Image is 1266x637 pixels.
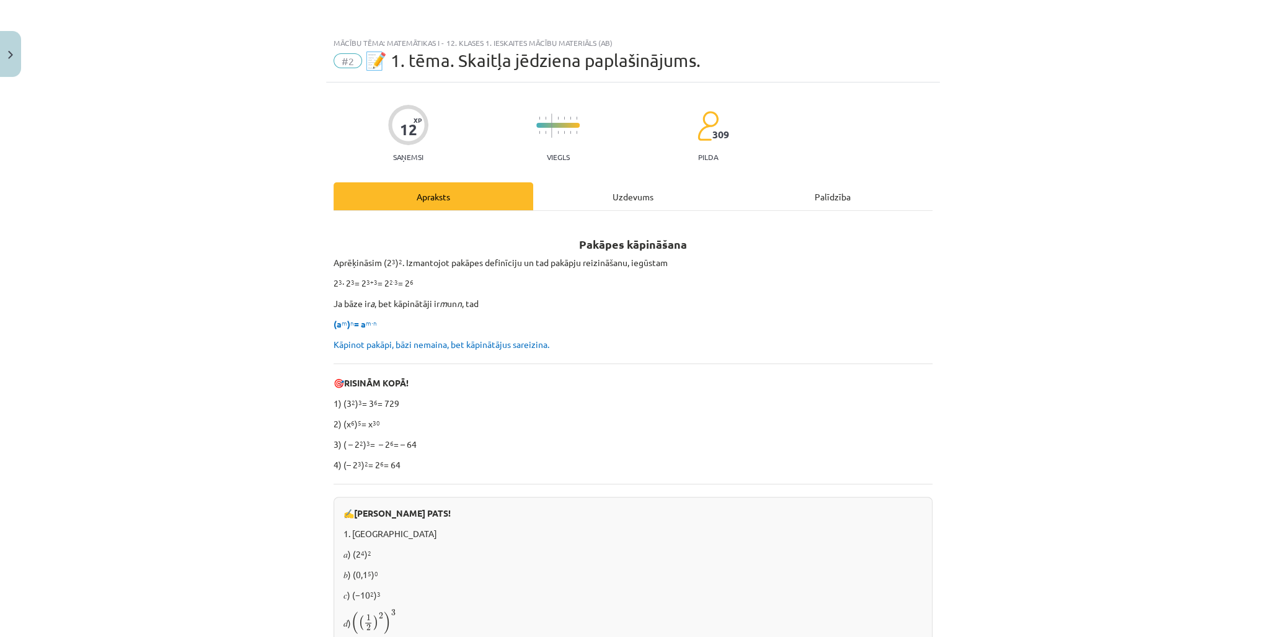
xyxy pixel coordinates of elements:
[733,182,932,210] div: Palīdzība
[576,131,577,134] img: icon-short-line-57e1e144782c952c97e751825c79c345078a6d821885a25fce030b3d8c18986b.svg
[334,458,932,471] p: 4) (– 2 ) = 2 = 64
[334,182,533,210] div: Apraksts
[366,625,371,631] span: 2
[557,117,559,120] img: icon-short-line-57e1e144782c952c97e751825c79c345078a6d821885a25fce030b3d8c18986b.svg
[557,131,559,134] img: icon-short-line-57e1e144782c952c97e751825c79c345078a6d821885a25fce030b3d8c18986b.svg
[343,609,923,635] p: 𝑑)
[564,131,565,134] img: icon-short-line-57e1e144782c952c97e751825c79c345078a6d821885a25fce030b3d8c18986b.svg
[351,277,355,287] sup: 3
[373,418,380,427] sup: 30
[334,277,932,290] p: 2 ∙ 2 = 2 = 2 = 2
[545,117,546,120] img: icon-short-line-57e1e144782c952c97e751825c79c345078a6d821885a25fce030b3d8c18986b.svg
[334,297,932,310] p: Ja bāze ir , bet kāpinātāji ir un , tad
[334,339,549,350] span: Kāpinot pakāpi, bāzi nemaina, bet kāpinātājus sareizina.
[368,569,371,578] sup: 5
[539,117,540,120] img: icon-short-line-57e1e144782c952c97e751825c79c345078a6d821885a25fce030b3d8c18986b.svg
[440,298,447,309] i: m
[334,438,932,451] p: 3) ( – 2 ) = – 2 = – 64
[576,117,577,120] img: icon-short-line-57e1e144782c952c97e751825c79c345078a6d821885a25fce030b3d8c18986b.svg
[334,318,377,329] strong: (a ) = a
[388,153,428,161] p: Saņemsi
[698,153,718,161] p: pilda
[343,568,923,581] p: 𝑏) (0,1 )
[414,117,422,123] span: XP
[383,612,391,634] span: )
[352,398,355,407] sup: 2
[370,298,374,309] i: a
[545,131,546,134] img: icon-short-line-57e1e144782c952c97e751825c79c345078a6d821885a25fce030b3d8c18986b.svg
[380,459,384,468] sup: 6
[343,548,923,561] p: 𝑎) (2 )
[358,418,361,427] sup: 5
[358,615,364,630] span: (
[366,277,378,287] sup: 3+3
[334,376,932,390] p: 🎯
[342,318,347,327] sup: m
[365,459,368,468] sup: 2
[368,548,371,558] sup: 2
[551,114,552,138] img: icon-long-line-d9ea69661e0d244f92f715978eff75569469978d946b2353a9bb055b3ed8787d.svg
[712,129,729,140] span: 309
[360,439,363,448] sup: 2
[334,53,362,68] span: #2
[343,507,923,520] p: ✍️
[366,439,370,448] sup: 3
[351,418,355,427] sup: 6
[390,439,394,448] sup: 6
[579,237,687,251] b: Pakāpes kāpināšana
[339,277,342,287] sup: 3
[570,131,571,134] img: icon-short-line-57e1e144782c952c97e751825c79c345078a6d821885a25fce030b3d8c18986b.svg
[570,117,571,120] img: icon-short-line-57e1e144782c952c97e751825c79c345078a6d821885a25fce030b3d8c18986b.svg
[334,417,932,430] p: 2) (x ) = x
[334,397,932,410] p: 1) (3 ) = 3 = 729
[410,277,414,287] sup: 6
[533,182,733,210] div: Uzdevums
[378,613,383,619] span: 2
[358,459,361,468] sup: 3
[377,589,381,599] sup: 3
[343,527,923,540] p: 1. [GEOGRAPHIC_DATA]
[361,548,365,558] sup: 4
[373,615,378,630] span: )
[564,117,565,120] img: icon-short-line-57e1e144782c952c97e751825c79c345078a6d821885a25fce030b3d8c18986b.svg
[457,298,462,309] i: n
[539,131,540,134] img: icon-short-line-57e1e144782c952c97e751825c79c345078a6d821885a25fce030b3d8c18986b.svg
[547,153,570,161] p: Viegls
[374,569,378,578] sup: 0
[350,318,354,327] sup: n
[366,318,377,327] sup: m⋅n
[391,610,395,616] span: 3
[400,121,417,138] div: 12
[374,398,378,407] sup: 6
[334,38,932,47] div: Mācību tēma: Matemātikas i - 12. klases 1. ieskaites mācību materiāls (ab)
[334,256,932,269] p: Aprēķināsim (2 ) . Izmantojot pakāpes definīciju un tad pakāpju reizināšanu, iegūstam
[697,110,719,141] img: students-c634bb4e5e11cddfef0936a35e636f08e4e9abd3cc4e673bd6f9a4125e45ecb1.svg
[399,257,402,266] sup: 2
[366,615,371,621] span: 1
[8,51,13,59] img: icon-close-lesson-0947bae3869378f0d4975bcd49f059093ad1ed9edebbc8119c70593378902aed.svg
[365,50,701,71] span: 📝 1. tēma. Skaitļa jēdziena paplašinājums.
[351,612,358,634] span: (
[389,277,398,287] sup: 2∙3
[392,257,396,266] sup: 3
[370,589,374,599] sup: 2
[354,507,451,519] b: [PERSON_NAME] PATS!
[343,589,923,602] p: 𝑐) (−10 )
[344,377,409,388] b: RISINĀM KOPĀ!
[358,398,362,407] sup: 3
